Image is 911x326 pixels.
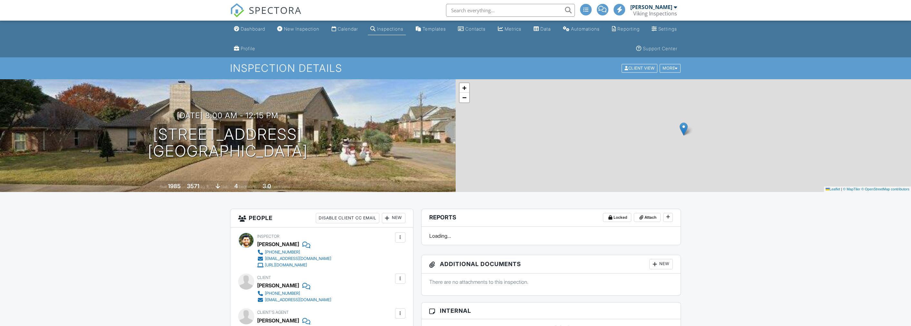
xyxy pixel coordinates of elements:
div: Contacts [465,26,486,32]
a: Calendar [329,23,361,35]
div: [PERSON_NAME] [257,239,299,249]
a: [EMAIL_ADDRESS][DOMAIN_NAME] [257,297,331,303]
a: [PHONE_NUMBER] [257,290,331,297]
div: Settings [658,26,677,32]
img: The Best Home Inspection Software - Spectora [230,3,244,17]
div: [PHONE_NUMBER] [265,250,300,255]
a: [PERSON_NAME] [257,316,299,325]
div: Inspections [377,26,403,32]
div: Automations [571,26,600,32]
h3: Additional Documents [422,255,681,273]
span: sq. ft. [200,184,209,189]
a: Reporting [609,23,642,35]
a: Support Center [634,43,680,55]
h1: [STREET_ADDRESS] [GEOGRAPHIC_DATA] [148,126,308,160]
span: Client's Agent [257,310,289,315]
a: Company Profile [231,43,258,55]
span: − [462,93,466,101]
a: Contacts [455,23,488,35]
div: Metrics [505,26,521,32]
div: 3571 [187,183,199,189]
div: Dashboard [241,26,265,32]
a: Metrics [495,23,524,35]
h1: Inspection Details [230,62,681,74]
span: Inspector [257,234,279,239]
div: [PHONE_NUMBER] [265,291,300,296]
span: SPECTORA [249,3,302,17]
span: + [462,84,466,92]
div: Reporting [617,26,640,32]
div: [PERSON_NAME] [630,4,672,10]
div: More [660,64,681,73]
a: SPECTORA [230,9,302,22]
a: Dashboard [231,23,268,35]
a: Leaflet [826,187,840,191]
p: There are no attachments to this inspection. [429,278,673,285]
div: New [649,259,673,269]
a: [PHONE_NUMBER] [257,249,331,255]
a: © MapTiler [843,187,860,191]
a: [URL][DOMAIN_NAME] [257,262,331,268]
a: [EMAIL_ADDRESS][DOMAIN_NAME] [257,255,331,262]
div: [URL][DOMAIN_NAME] [265,263,307,268]
span: slab [221,184,228,189]
span: Client [257,275,271,280]
span: bedrooms [239,184,257,189]
div: [EMAIL_ADDRESS][DOMAIN_NAME] [265,297,331,302]
img: Marker [680,122,688,136]
div: [PERSON_NAME] [257,281,299,290]
div: Viking Inspections [633,10,677,17]
span: | [841,187,842,191]
div: Calendar [338,26,358,32]
a: © OpenStreetMap contributors [861,187,909,191]
h3: People [230,209,413,227]
a: Zoom out [460,93,469,102]
div: [EMAIL_ADDRESS][DOMAIN_NAME] [265,256,331,261]
span: bathrooms [272,184,290,189]
span: Built [160,184,167,189]
div: Data [540,26,551,32]
a: Data [531,23,553,35]
a: Settings [649,23,680,35]
div: Profile [241,46,255,51]
a: Zoom in [460,83,469,93]
div: New Inspection [284,26,319,32]
a: Automations (Advanced) [560,23,602,35]
input: Search everything... [446,4,575,17]
a: Inspections [368,23,406,35]
div: Support Center [643,46,677,51]
a: Templates [413,23,449,35]
div: 4 [234,183,238,189]
h3: Internal [422,302,681,319]
div: 3.0 [263,183,271,189]
a: Client View [621,65,659,70]
h3: [DATE] 8:00 am - 12:15 pm [177,111,278,120]
div: 1985 [168,183,181,189]
div: New [382,213,405,223]
div: Templates [422,26,446,32]
div: Disable Client CC Email [316,213,379,223]
a: New Inspection [275,23,322,35]
div: Client View [622,64,657,73]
